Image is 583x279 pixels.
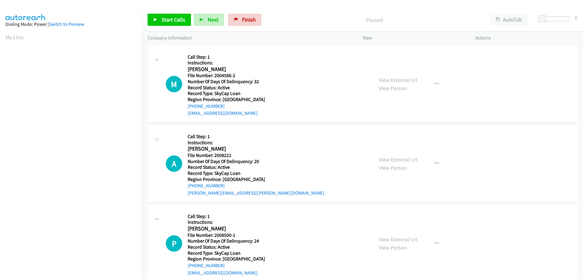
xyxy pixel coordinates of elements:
a: Finish [228,14,261,26]
div: Delay between calls (in seconds) [541,16,569,21]
h5: File Number: 2008221 [188,152,324,158]
h5: Record Type: SkyCap Loan [188,90,265,97]
h5: Record Status: Active [188,164,324,170]
a: [PHONE_NUMBER] [188,263,225,268]
h5: Number Of Days Of Delinquency: 32 [188,79,265,85]
a: [PHONE_NUMBER] [188,103,225,109]
h1: A [166,155,182,172]
h5: Instructions: [188,219,265,225]
a: [EMAIL_ADDRESS][DOMAIN_NAME] [188,270,257,276]
h5: Call Step: 1 [188,213,265,219]
a: View External Url [379,236,418,243]
button: AutoTab [490,14,528,26]
a: [EMAIL_ADDRESS][DOMAIN_NAME] [188,110,257,116]
h5: Region Province: [GEOGRAPHIC_DATA] [188,176,324,182]
div: Dialing Mode: Power | [5,21,137,28]
h5: Number Of Days Of Delinquency: 24 [188,238,265,244]
h2: [PERSON_NAME] [188,145,258,152]
h5: Record Type: SkyCap Loan [188,170,324,176]
h5: File Number: 2008500-1 [188,232,265,238]
h5: Instructions: [188,60,265,66]
a: [PERSON_NAME][EMAIL_ADDRESS][PERSON_NAME][DOMAIN_NAME] [188,190,324,196]
h1: P [166,235,182,252]
h5: Call Step: 1 [188,134,324,140]
p: View [363,34,465,42]
a: Start Calls [148,14,191,26]
div: 0 [575,14,578,22]
button: Next [194,14,224,26]
a: View External Url [379,156,418,163]
h5: File Number: 2004586-2 [188,73,265,79]
h5: Region Province: [GEOGRAPHIC_DATA] [188,97,265,103]
h5: Record Status: Active [188,244,265,250]
div: The call is yet to be attempted [166,235,182,252]
a: View Person [379,244,407,251]
a: View Person [379,164,407,171]
h5: Call Step: 1 [188,54,265,60]
span: Next [208,16,218,23]
a: Switch to Preview [49,21,84,27]
h1: M [166,76,182,92]
h5: Record Status: Active [188,85,265,91]
a: View External Url [379,77,418,83]
span: Start Calls [162,16,185,23]
span: Finish [242,16,256,23]
h2: [PERSON_NAME] [188,66,258,73]
a: [PHONE_NUMBER] [188,183,225,189]
h5: Record Type: SkyCap Loan [188,250,265,256]
p: Paused [270,16,479,24]
h5: Instructions: [188,140,324,146]
div: The call is yet to be attempted [166,155,182,172]
a: My Lists [5,34,24,41]
a: View Person [379,85,407,92]
p: Company Information [148,34,352,42]
p: Actions [476,34,578,42]
h5: Number Of Days Of Delinquency: 20 [188,158,324,165]
h2: [PERSON_NAME] [188,225,258,232]
div: The call is yet to be attempted [166,76,182,92]
h5: Region Province: [GEOGRAPHIC_DATA] [188,256,265,262]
